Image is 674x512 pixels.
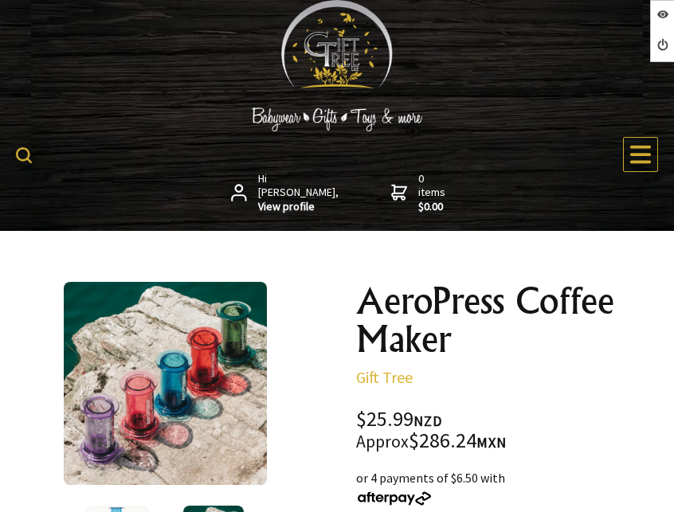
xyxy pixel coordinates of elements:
[356,468,661,506] div: or 4 payments of $6.50 with
[258,200,340,214] strong: View profile
[356,409,661,452] div: $25.99 $286.24
[258,172,340,214] span: Hi [PERSON_NAME],
[413,412,442,430] span: NZD
[231,172,340,214] a: Hi [PERSON_NAME],View profile
[356,367,413,387] a: Gift Tree
[16,147,32,163] img: product search
[476,433,507,451] span: MXN
[391,172,449,214] a: 0 items$0.00
[356,491,433,506] img: Afterpay
[356,431,409,452] small: Approx
[217,107,457,131] img: Babywear - Gifts - Toys & more
[418,171,449,214] span: 0 items
[418,200,449,214] strong: $0.00
[64,282,267,485] img: AeroPress Coffee Maker
[356,282,661,358] h1: AeroPress Coffee Maker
